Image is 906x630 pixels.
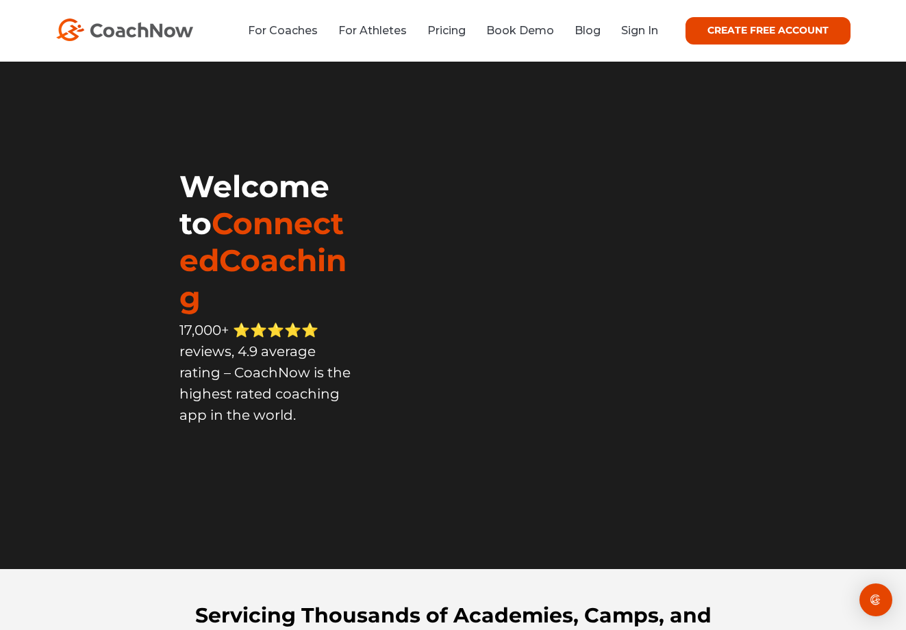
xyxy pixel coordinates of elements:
[486,24,554,37] a: Book Demo
[575,24,601,37] a: Blog
[179,205,347,316] span: ConnectedCoaching
[621,24,658,37] a: Sign In
[859,583,892,616] div: Open Intercom Messenger
[685,17,851,45] a: CREATE FREE ACCOUNT
[248,24,318,37] a: For Coaches
[56,18,193,41] img: CoachNow Logo
[179,168,355,316] h1: Welcome to
[338,24,407,37] a: For Athletes
[179,451,351,488] iframe: Embedded CTA
[427,24,466,37] a: Pricing
[179,322,351,423] span: 17,000+ ⭐️⭐️⭐️⭐️⭐️ reviews, 4.9 average rating – CoachNow is the highest rated coaching app in th...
